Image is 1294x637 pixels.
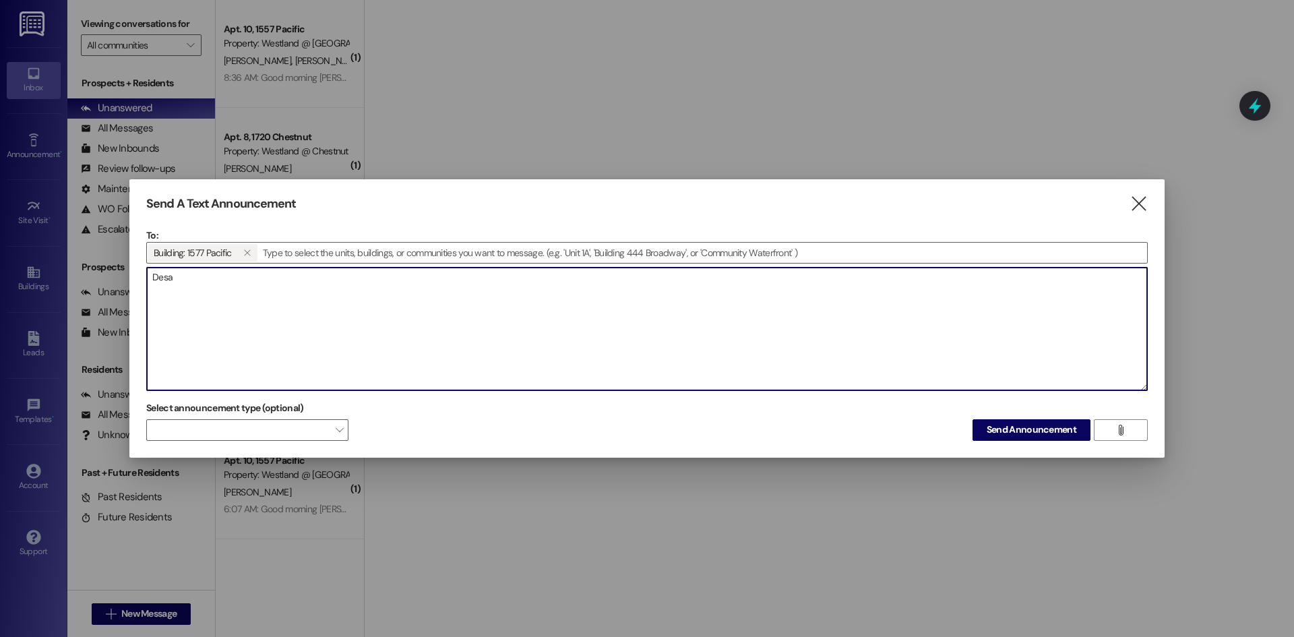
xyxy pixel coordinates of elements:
button: Send Announcement [973,419,1090,441]
i:  [1115,425,1126,435]
button: Building: 1577 Pacific [237,244,257,262]
i:  [1130,197,1148,211]
div: De [146,267,1148,391]
i:  [243,247,251,258]
label: Select announcement type (optional) [146,398,304,419]
textarea: De [147,268,1147,390]
p: To: [146,229,1148,242]
input: Type to select the units, buildings, or communities you want to message. (e.g. 'Unit 1A', 'Buildi... [259,243,1147,263]
span: Send Announcement [987,423,1076,437]
span: Building: 1577 Pacific [154,244,232,262]
h3: Send A Text Announcement [146,196,296,212]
